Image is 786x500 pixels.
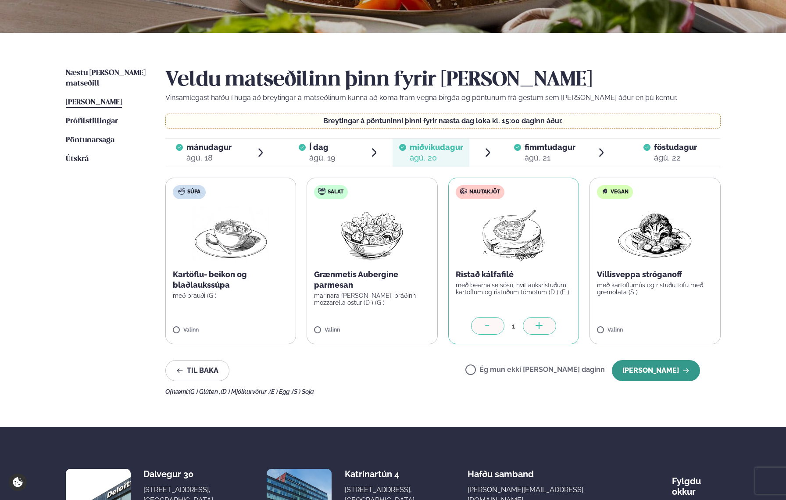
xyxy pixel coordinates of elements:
div: ágú. 19 [309,153,336,163]
button: Til baka [165,360,229,381]
span: Nautakjöt [469,189,500,196]
span: Útskrá [66,155,89,163]
span: miðvikudagur [410,143,463,152]
p: Grænmetis Aubergine parmesan [314,269,430,290]
div: Ofnæmi: [165,388,721,395]
p: Ristað kálfafilé [456,269,572,280]
div: ágú. 21 [525,153,575,163]
div: Fylgdu okkur [672,469,720,497]
img: soup.svg [178,188,185,195]
span: Salat [328,189,343,196]
img: Vegan.svg [601,188,608,195]
span: Prófílstillingar [66,118,118,125]
button: [PERSON_NAME] [612,360,700,381]
h2: Veldu matseðilinn þinn fyrir [PERSON_NAME] [165,68,721,93]
span: (D ) Mjólkurvörur , [221,388,269,395]
a: Prófílstillingar [66,116,118,127]
span: Í dag [309,142,336,153]
span: Næstu [PERSON_NAME] matseðill [66,69,146,87]
a: Cookie settings [9,473,27,491]
a: [PERSON_NAME] [66,97,122,108]
img: Vegan.png [616,206,693,262]
a: Útskrá [66,154,89,164]
span: mánudagur [186,143,232,152]
span: Hafðu samband [468,462,534,479]
p: Villisveppa stróganoff [597,269,713,280]
p: Breytingar á pöntuninni þinni fyrir næsta dag loka kl. 15:00 daginn áður. [174,118,711,125]
div: 1 [504,321,523,331]
img: beef.svg [460,188,467,195]
img: salad.svg [318,188,325,195]
p: Vinsamlegast hafðu í huga að breytingar á matseðlinum kunna að koma fram vegna birgða og pöntunum... [165,93,721,103]
div: Katrínartún 4 [345,469,414,479]
span: Vegan [611,189,629,196]
div: ágú. 20 [410,153,463,163]
div: ágú. 18 [186,153,232,163]
span: föstudagur [654,143,697,152]
p: með kartöflumús og ristuðu tofu með gremolata (S ) [597,282,713,296]
span: (G ) Glúten , [189,388,221,395]
span: Súpa [187,189,200,196]
a: Pöntunarsaga [66,135,114,146]
div: Dalvegur 30 [143,469,213,479]
a: Næstu [PERSON_NAME] matseðill [66,68,148,89]
span: [PERSON_NAME] [66,99,122,106]
p: með brauði (G ) [173,292,289,299]
img: Lamb-Meat.png [475,206,552,262]
div: ágú. 22 [654,153,697,163]
img: Soup.png [192,206,269,262]
p: með bearnaise sósu, hvítlauksristuðum kartöflum og ristuðum tómötum (D ) (E ) [456,282,572,296]
span: (S ) Soja [292,388,314,395]
span: (E ) Egg , [269,388,292,395]
p: Kartöflu- beikon og blaðlaukssúpa [173,269,289,290]
span: Pöntunarsaga [66,136,114,144]
span: fimmtudagur [525,143,575,152]
img: Salad.png [333,206,411,262]
p: marinara [PERSON_NAME], bráðinn mozzarella ostur (D ) (G ) [314,292,430,306]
